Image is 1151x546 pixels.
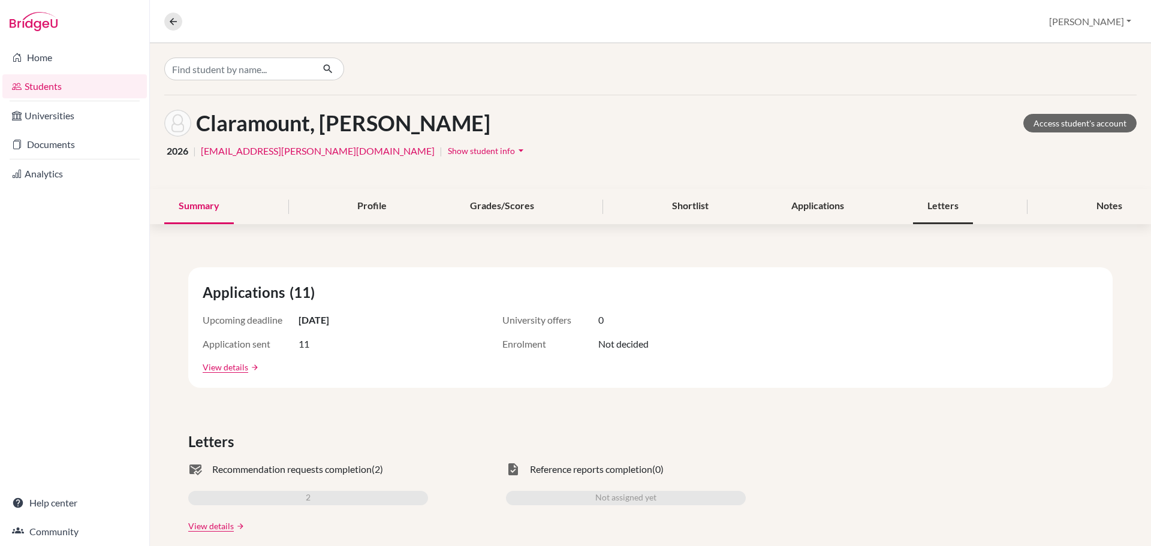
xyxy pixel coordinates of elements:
div: Summary [164,189,234,224]
a: Universities [2,104,147,128]
span: Recommendation requests completion [212,462,372,476]
div: Notes [1082,189,1137,224]
a: View details [188,520,234,532]
span: 11 [299,337,309,351]
img: Fiorella Esther Claramount's avatar [164,110,191,137]
span: mark_email_read [188,462,203,476]
span: 2 [306,491,311,505]
a: Documents [2,132,147,156]
div: Grades/Scores [456,189,549,224]
span: | [193,144,196,158]
a: arrow_forward [248,363,259,372]
button: [PERSON_NAME] [1044,10,1137,33]
input: Find student by name... [164,58,313,80]
span: (0) [652,462,664,476]
span: Enrolment [502,337,598,351]
a: Access student's account [1023,114,1137,132]
span: Not decided [598,337,649,351]
span: 2026 [167,144,188,158]
a: Help center [2,491,147,515]
span: Application sent [203,337,299,351]
span: Reference reports completion [530,462,652,476]
span: 0 [598,313,604,327]
span: Applications [203,282,290,303]
a: Students [2,74,147,98]
span: (11) [290,282,320,303]
span: task [506,462,520,476]
a: View details [203,361,248,373]
span: [DATE] [299,313,329,327]
h1: Claramount, [PERSON_NAME] [196,110,490,136]
span: University offers [502,313,598,327]
a: [EMAIL_ADDRESS][PERSON_NAME][DOMAIN_NAME] [201,144,435,158]
span: Not assigned yet [595,491,656,505]
a: arrow_forward [234,522,245,530]
div: Shortlist [658,189,723,224]
span: Show student info [448,146,515,156]
a: Home [2,46,147,70]
span: (2) [372,462,383,476]
a: Analytics [2,162,147,186]
span: Upcoming deadline [203,313,299,327]
div: Profile [343,189,401,224]
button: Show student infoarrow_drop_down [447,141,528,160]
div: Applications [777,189,858,224]
span: Letters [188,431,239,453]
a: Community [2,520,147,544]
div: Letters [913,189,973,224]
span: | [439,144,442,158]
i: arrow_drop_down [515,144,527,156]
img: Bridge-U [10,12,58,31]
